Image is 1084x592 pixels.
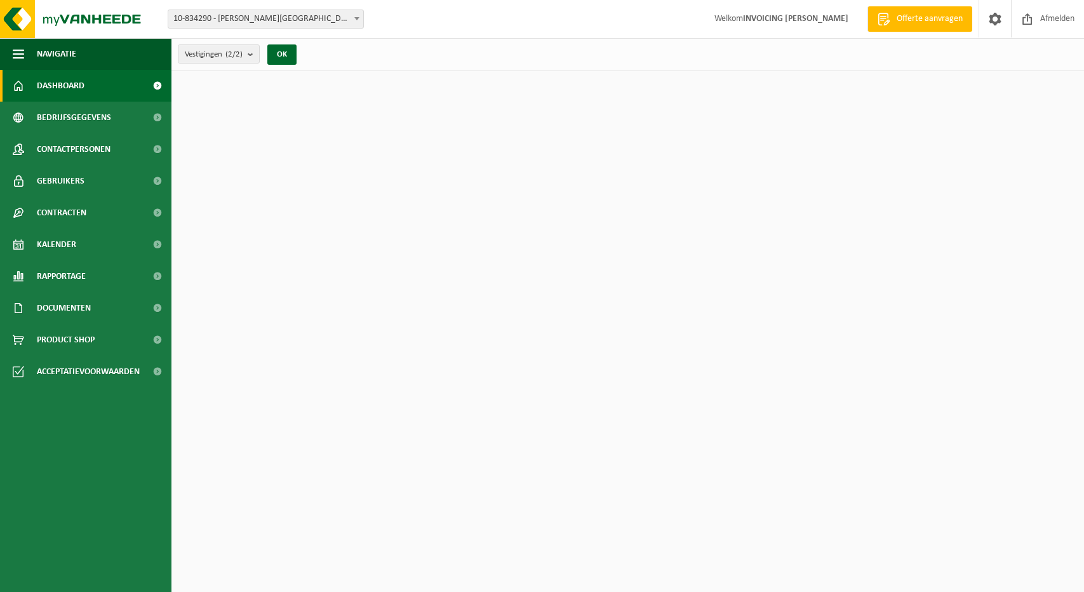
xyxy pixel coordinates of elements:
[893,13,966,25] span: Offerte aanvragen
[37,292,91,324] span: Documenten
[37,70,84,102] span: Dashboard
[168,10,364,29] span: 10-834290 - EGGERMONT STEFANIE - TORHOUT
[225,50,243,58] count: (2/2)
[867,6,972,32] a: Offerte aanvragen
[37,197,86,229] span: Contracten
[37,260,86,292] span: Rapportage
[37,324,95,356] span: Product Shop
[37,356,140,387] span: Acceptatievoorwaarden
[37,229,76,260] span: Kalender
[37,165,84,197] span: Gebruikers
[178,44,260,64] button: Vestigingen(2/2)
[37,38,76,70] span: Navigatie
[37,133,110,165] span: Contactpersonen
[267,44,297,65] button: OK
[168,10,363,28] span: 10-834290 - EGGERMONT STEFANIE - TORHOUT
[743,14,848,24] strong: INVOICING [PERSON_NAME]
[37,102,111,133] span: Bedrijfsgegevens
[185,45,243,64] span: Vestigingen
